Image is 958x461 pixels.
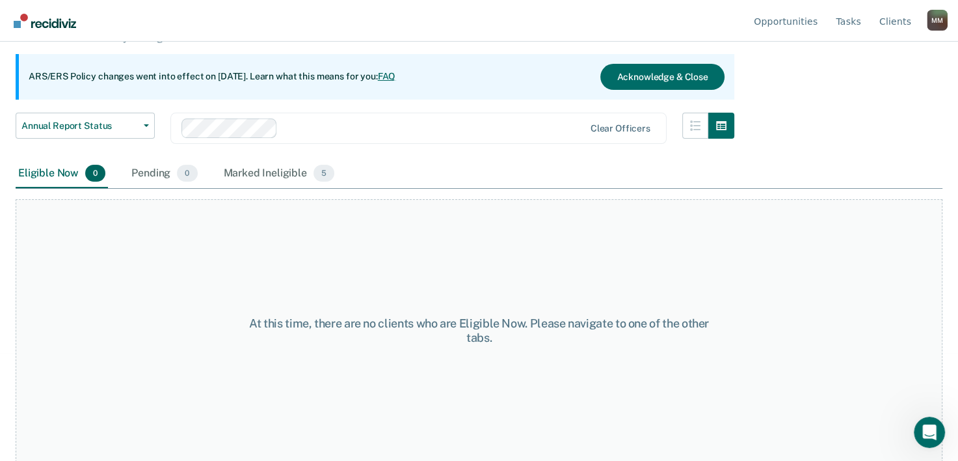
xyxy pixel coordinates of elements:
[16,113,155,139] button: Annual Report Status
[129,160,200,188] div: Pending0
[914,417,945,448] iframe: Intercom live chat
[927,10,948,31] button: Profile dropdown button
[221,160,338,188] div: Marked Ineligible5
[14,14,76,28] img: Recidiviz
[21,120,139,132] span: Annual Report Status
[248,316,711,344] div: At this time, there are no clients who are Eligible Now. Please navigate to one of the other tabs.
[177,165,197,182] span: 0
[378,71,396,81] a: FAQ
[29,70,395,83] p: ARS/ERS Policy changes went into effect on [DATE]. Learn what this means for you:
[313,165,334,182] span: 5
[16,160,108,188] div: Eligible Now0
[600,64,724,90] button: Acknowledge & Close
[591,123,650,134] div: Clear officers
[85,165,105,182] span: 0
[16,19,708,44] p: Supervision clients may be eligible for Annual Report Status if they meet certain criteria. The o...
[927,10,948,31] div: M M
